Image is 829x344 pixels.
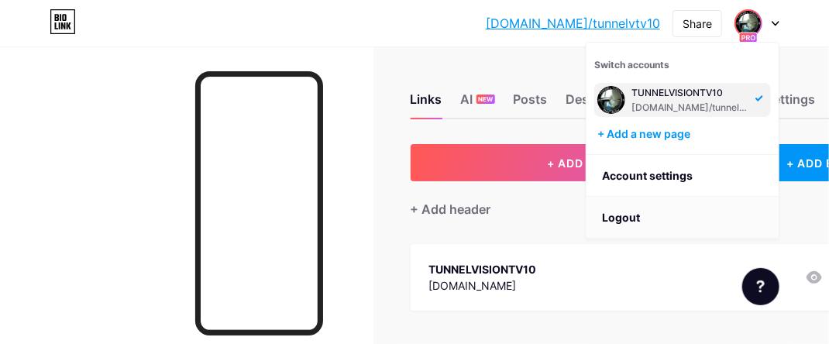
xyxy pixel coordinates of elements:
[597,126,771,142] div: + Add a new page
[594,59,669,71] span: Switch accounts
[429,277,537,294] div: [DOMAIN_NAME]
[586,197,779,239] li: Logout
[514,90,548,118] div: Posts
[631,101,751,114] div: [DOMAIN_NAME]/tunnelvtv10
[631,87,751,99] div: TUNNELVISIONTV10
[461,90,495,118] div: AI
[429,261,537,277] div: TUNNELVISIONTV10
[683,15,712,32] div: Share
[736,11,761,36] img: tunnelvtv10
[597,86,625,114] img: tunnelvtv10
[486,14,660,33] a: [DOMAIN_NAME]/tunnelvtv10
[766,90,816,118] div: Settings
[478,95,493,104] span: NEW
[548,157,614,170] span: + ADD LINK
[411,200,491,218] div: + Add header
[586,155,779,197] a: Account settings
[411,90,442,118] div: Links
[566,90,608,118] div: Design
[411,144,752,181] button: + ADD LINK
